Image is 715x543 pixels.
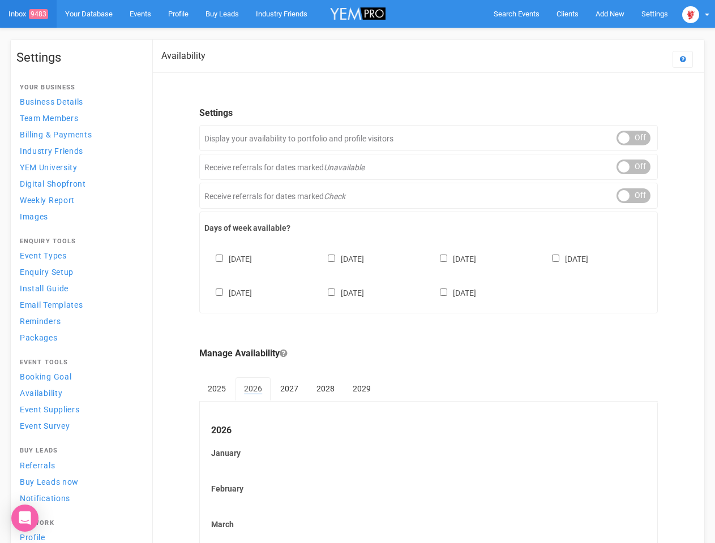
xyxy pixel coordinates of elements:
[199,125,658,151] div: Display your availability to portfolio and profile visitors
[16,385,141,400] a: Availability
[20,179,86,188] span: Digital Shopfront
[316,286,364,299] label: [DATE]
[20,251,67,260] span: Event Types
[204,286,252,299] label: [DATE]
[20,238,138,245] h4: Enquiry Tools
[216,288,223,296] input: [DATE]
[20,359,138,366] h4: Event Tools
[20,405,80,414] span: Event Suppliers
[20,130,92,139] span: Billing & Payments
[204,252,252,265] label: [DATE]
[16,313,141,329] a: Reminders
[20,520,138,527] h4: Network
[199,347,658,360] legend: Manage Availability
[20,163,78,172] span: YEM University
[272,377,307,400] a: 2027
[16,490,141,506] a: Notifications
[20,196,75,205] span: Weekly Report
[328,255,335,262] input: [DATE]
[16,51,141,64] h1: Settings
[328,288,335,296] input: [DATE]
[20,212,48,221] span: Images
[236,377,271,401] a: 2026
[16,474,141,489] a: Buy Leads now
[16,297,141,312] a: Email Templates
[324,163,365,172] em: Unavailable
[204,222,653,234] label: Days of week available?
[216,255,223,262] input: [DATE]
[20,97,83,106] span: Business Details
[344,377,379,400] a: 2029
[556,10,579,18] span: Clients
[20,268,74,277] span: Enquiry Setup
[199,183,658,209] div: Receive referrals for dates marked
[20,84,138,91] h4: Your Business
[16,160,141,175] a: YEM University
[552,255,559,262] input: [DATE]
[16,248,141,263] a: Event Types
[440,255,447,262] input: [DATE]
[16,418,141,433] a: Event Survey
[199,154,658,180] div: Receive referrals for dates marked
[541,252,588,265] label: [DATE]
[16,330,141,345] a: Packages
[199,107,658,120] legend: Settings
[16,209,141,224] a: Images
[16,458,141,473] a: Referrals
[20,447,138,454] h4: Buy Leads
[29,9,48,19] span: 9483
[16,176,141,191] a: Digital Shopfront
[20,300,83,309] span: Email Templates
[308,377,343,400] a: 2028
[211,483,646,494] label: February
[16,402,141,417] a: Event Suppliers
[20,389,62,398] span: Availability
[20,421,70,430] span: Event Survey
[211,519,646,530] label: March
[16,369,141,384] a: Booking Goal
[20,372,71,381] span: Booking Goal
[16,192,141,208] a: Weekly Report
[324,192,345,201] em: Check
[16,127,141,142] a: Billing & Payments
[494,10,540,18] span: Search Events
[429,252,476,265] label: [DATE]
[16,264,141,279] a: Enquiry Setup
[161,51,205,61] h2: Availability
[20,284,68,293] span: Install Guide
[16,143,141,158] a: Industry Friends
[16,110,141,126] a: Team Members
[11,505,38,532] div: Open Intercom Messenger
[682,6,699,23] img: open-uri20250107-2-1pbi2ie
[20,333,58,342] span: Packages
[16,281,141,296] a: Install Guide
[20,114,78,123] span: Team Members
[316,252,364,265] label: [DATE]
[199,377,234,400] a: 2025
[20,317,61,326] span: Reminders
[211,447,646,459] label: January
[429,286,476,299] label: [DATE]
[16,94,141,109] a: Business Details
[211,424,646,437] legend: 2026
[20,494,70,503] span: Notifications
[440,288,447,296] input: [DATE]
[596,10,624,18] span: Add New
